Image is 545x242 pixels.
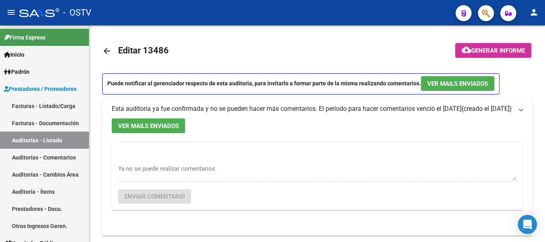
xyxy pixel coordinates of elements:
[102,118,532,236] div: Esta auditoría ya fue confirmada y no se pueden hacer más comentarios. El período para hacer come...
[421,76,494,91] button: Ver Mails Enviados
[4,50,24,59] span: Inicio
[4,85,77,93] span: Prestadores / Proveedores
[102,46,112,56] mat-icon: arrow_back
[455,43,531,58] button: Generar informe
[4,33,45,42] span: Firma Express
[102,73,500,94] p: Puede notificar al gerenciador respecto de esta auditoria, para invitarlo a formar parte de la mi...
[4,67,30,76] span: Padrón
[462,45,471,55] mat-icon: cloud_download
[6,8,16,17] mat-icon: menu
[118,122,179,130] span: Ver Mails Enviados
[124,193,185,200] span: Enviar comentario
[102,99,532,118] mat-expansion-panel-header: Esta auditoría ya fue confirmada y no se pueden hacer más comentarios. El período para hacer come...
[518,215,537,234] div: Open Intercom Messenger
[118,189,191,204] button: Enviar comentario
[427,80,488,87] span: Ver Mails Enviados
[112,118,185,133] button: Ver Mails Enviados
[462,104,512,113] span: (creado el [DATE])
[63,4,91,22] span: - OSTV
[471,47,525,54] span: Generar informe
[112,104,462,113] div: Esta auditoría ya fue confirmada y no se pueden hacer más comentarios. El período para hacer come...
[118,45,169,55] span: Editar 13486
[529,8,539,17] mat-icon: person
